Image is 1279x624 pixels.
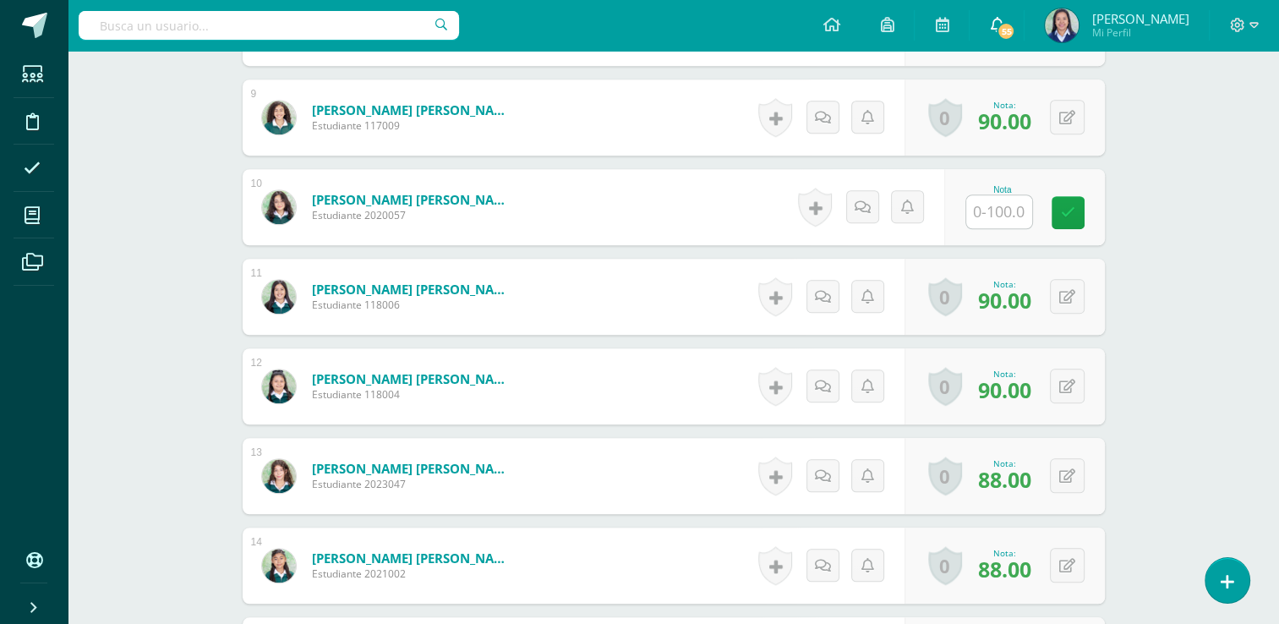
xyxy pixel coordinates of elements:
[978,107,1031,135] span: 90.00
[312,460,515,477] a: [PERSON_NAME] [PERSON_NAME]
[262,369,296,403] img: eb8b5e1e6418f9aba1d0e1c7fedc3c9a.png
[312,281,515,298] a: [PERSON_NAME] [PERSON_NAME]
[997,22,1015,41] span: 55
[312,118,515,133] span: Estudiante 117009
[312,191,515,208] a: [PERSON_NAME] [PERSON_NAME]
[262,101,296,134] img: 3b9b2f19490134fff9565e4fa8f92dd3.png
[312,567,515,581] span: Estudiante 2021002
[928,546,962,585] a: 0
[978,465,1031,494] span: 88.00
[928,367,962,406] a: 0
[312,550,515,567] a: [PERSON_NAME] [PERSON_NAME]
[978,286,1031,315] span: 90.00
[1091,25,1189,40] span: Mi Perfil
[79,11,459,40] input: Busca un usuario...
[978,457,1031,469] div: Nota:
[312,370,515,387] a: [PERSON_NAME] [PERSON_NAME]
[978,547,1031,559] div: Nota:
[978,555,1031,583] span: 88.00
[978,99,1031,111] div: Nota:
[978,278,1031,290] div: Nota:
[928,457,962,495] a: 0
[928,98,962,137] a: 0
[1091,10,1189,27] span: [PERSON_NAME]
[978,368,1031,380] div: Nota:
[262,280,296,314] img: 313723ba0cb5d63c2f8969810d15bcf6.png
[312,477,515,491] span: Estudiante 2023047
[312,208,515,222] span: Estudiante 2020057
[262,549,296,583] img: d0d9b29351636a24001a4e9595cf07a3.png
[928,277,962,316] a: 0
[312,101,515,118] a: [PERSON_NAME] [PERSON_NAME]
[966,195,1032,228] input: 0-100.0
[978,375,1031,404] span: 90.00
[262,190,296,224] img: ee0af48405dcc5ef9ebe5bf5de442c0f.png
[312,298,515,312] span: Estudiante 118006
[262,459,296,493] img: 8205c9761d6651ba2b02630da099f47a.png
[312,387,515,402] span: Estudiante 118004
[965,185,1040,194] div: Nota
[1045,8,1079,42] img: aa46adbeae2c5bf295b4e5bf5615201a.png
